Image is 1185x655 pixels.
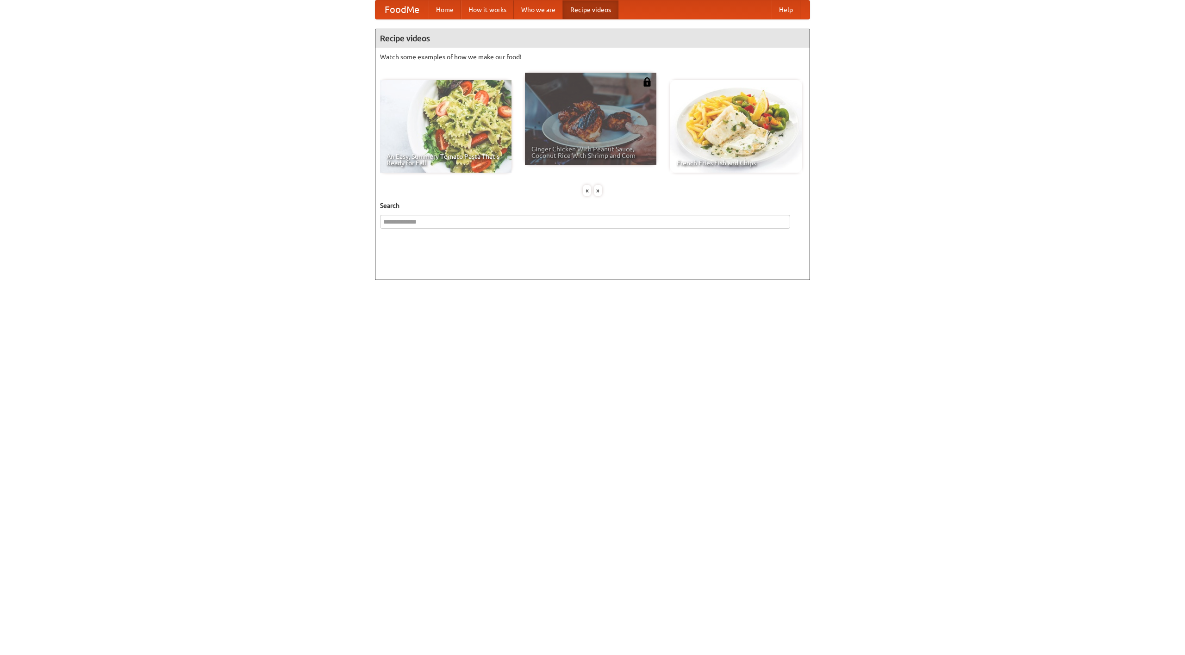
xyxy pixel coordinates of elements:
[461,0,514,19] a: How it works
[387,153,505,166] span: An Easy, Summery Tomato Pasta That's Ready for Fall
[375,29,810,48] h4: Recipe videos
[583,185,591,196] div: «
[380,80,511,173] a: An Easy, Summery Tomato Pasta That's Ready for Fall
[642,77,652,87] img: 483408.png
[772,0,800,19] a: Help
[429,0,461,19] a: Home
[563,0,618,19] a: Recipe videos
[670,80,802,173] a: French Fries Fish and Chips
[594,185,602,196] div: »
[677,160,795,166] span: French Fries Fish and Chips
[380,201,805,210] h5: Search
[380,52,805,62] p: Watch some examples of how we make our food!
[514,0,563,19] a: Who we are
[375,0,429,19] a: FoodMe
